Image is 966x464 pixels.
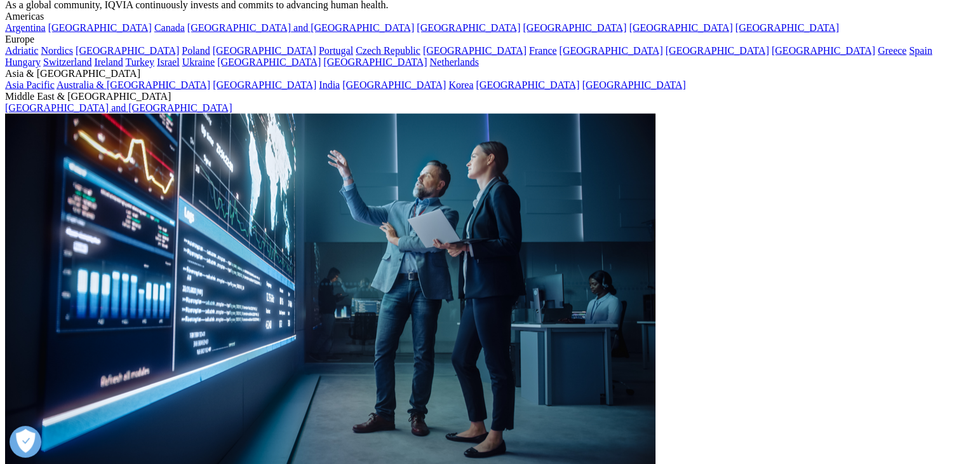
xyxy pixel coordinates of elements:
[213,45,316,56] a: [GEOGRAPHIC_DATA]
[629,22,733,33] a: [GEOGRAPHIC_DATA]
[356,45,420,56] a: Czech Republic
[878,45,906,56] a: Greece
[523,22,626,33] a: [GEOGRAPHIC_DATA]
[476,79,579,90] a: [GEOGRAPHIC_DATA]
[323,57,427,67] a: [GEOGRAPHIC_DATA]
[5,34,961,45] div: Europe
[94,57,123,67] a: Ireland
[125,57,154,67] a: Turkey
[429,57,478,67] a: Netherlands
[909,45,932,56] a: Spain
[319,45,353,56] a: Portugal
[182,45,210,56] a: Poland
[5,91,961,102] div: Middle East & [GEOGRAPHIC_DATA]
[10,426,41,458] button: Abrir preferencias
[5,57,41,67] a: Hungary
[417,22,520,33] a: [GEOGRAPHIC_DATA]
[666,45,769,56] a: [GEOGRAPHIC_DATA]
[5,45,38,56] a: Adriatic
[772,45,875,56] a: [GEOGRAPHIC_DATA]
[423,45,527,56] a: [GEOGRAPHIC_DATA]
[448,79,473,90] a: Korea
[182,57,215,67] a: Ukraine
[560,45,663,56] a: [GEOGRAPHIC_DATA]
[5,102,232,113] a: [GEOGRAPHIC_DATA] and [GEOGRAPHIC_DATA]
[217,57,321,67] a: [GEOGRAPHIC_DATA]
[5,79,55,90] a: Asia Pacific
[157,57,180,67] a: Israel
[582,79,686,90] a: [GEOGRAPHIC_DATA]
[57,79,210,90] a: Australia & [GEOGRAPHIC_DATA]
[41,45,73,56] a: Nordics
[735,22,839,33] a: [GEOGRAPHIC_DATA]
[187,22,414,33] a: [GEOGRAPHIC_DATA] and [GEOGRAPHIC_DATA]
[319,79,340,90] a: India
[5,11,961,22] div: Americas
[43,57,91,67] a: Switzerland
[48,22,152,33] a: [GEOGRAPHIC_DATA]
[213,79,316,90] a: [GEOGRAPHIC_DATA]
[5,22,46,33] a: Argentina
[529,45,557,56] a: France
[154,22,185,33] a: Canada
[5,68,961,79] div: Asia & [GEOGRAPHIC_DATA]
[76,45,179,56] a: [GEOGRAPHIC_DATA]
[342,79,446,90] a: [GEOGRAPHIC_DATA]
